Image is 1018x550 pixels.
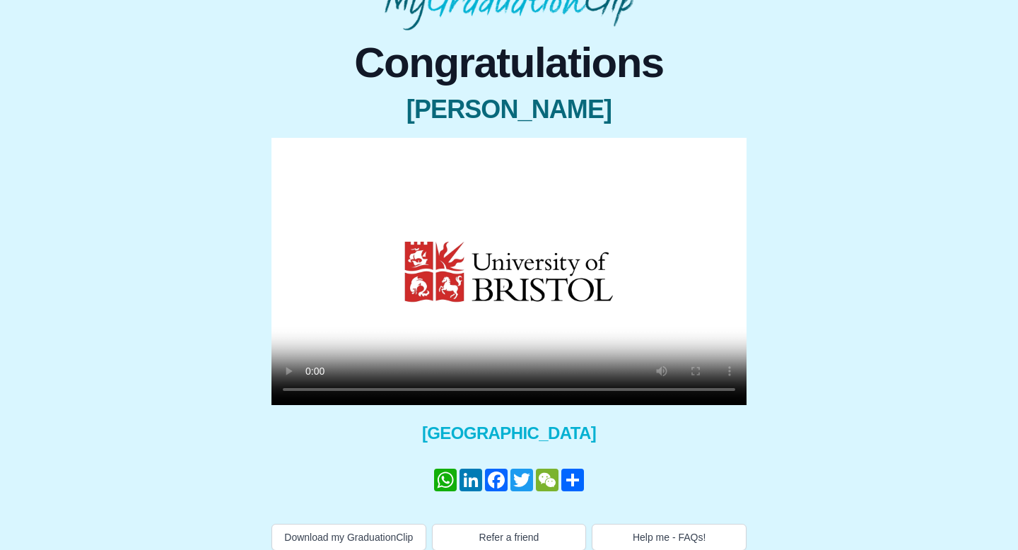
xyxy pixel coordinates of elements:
a: WeChat [534,469,560,491]
a: Share [560,469,585,491]
a: Twitter [509,469,534,491]
a: Facebook [484,469,509,491]
span: [PERSON_NAME] [271,95,747,124]
span: [GEOGRAPHIC_DATA] [271,422,747,445]
span: Congratulations [271,42,747,84]
a: LinkedIn [458,469,484,491]
a: WhatsApp [433,469,458,491]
